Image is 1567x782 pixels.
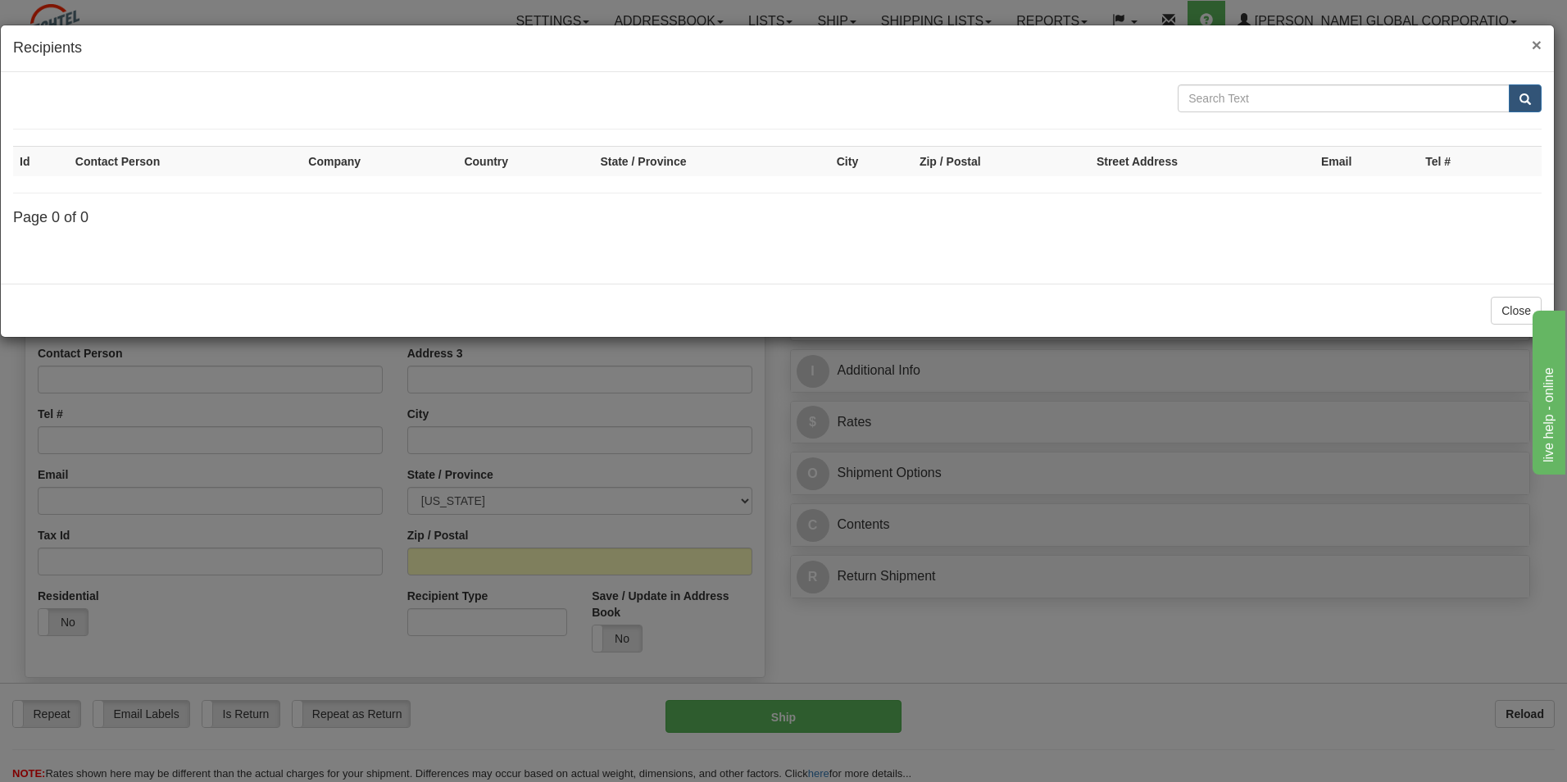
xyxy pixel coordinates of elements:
iframe: chat widget [1529,307,1565,475]
div: live help - online [12,10,152,30]
th: Country [457,146,593,176]
h4: Page 0 of 0 [13,210,1542,226]
th: Id [13,146,69,176]
button: Close [1491,297,1542,325]
th: Zip / Postal [913,146,1090,176]
th: Street Address [1090,146,1315,176]
th: State / Province [593,146,829,176]
span: × [1532,35,1542,54]
th: Company [302,146,457,176]
th: Contact Person [69,146,302,176]
th: Tel # [1419,146,1510,176]
input: Search Text [1178,84,1510,112]
th: City [830,146,913,176]
button: Close [1532,36,1542,53]
h4: Recipients [13,38,1542,59]
th: Email [1315,146,1419,176]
